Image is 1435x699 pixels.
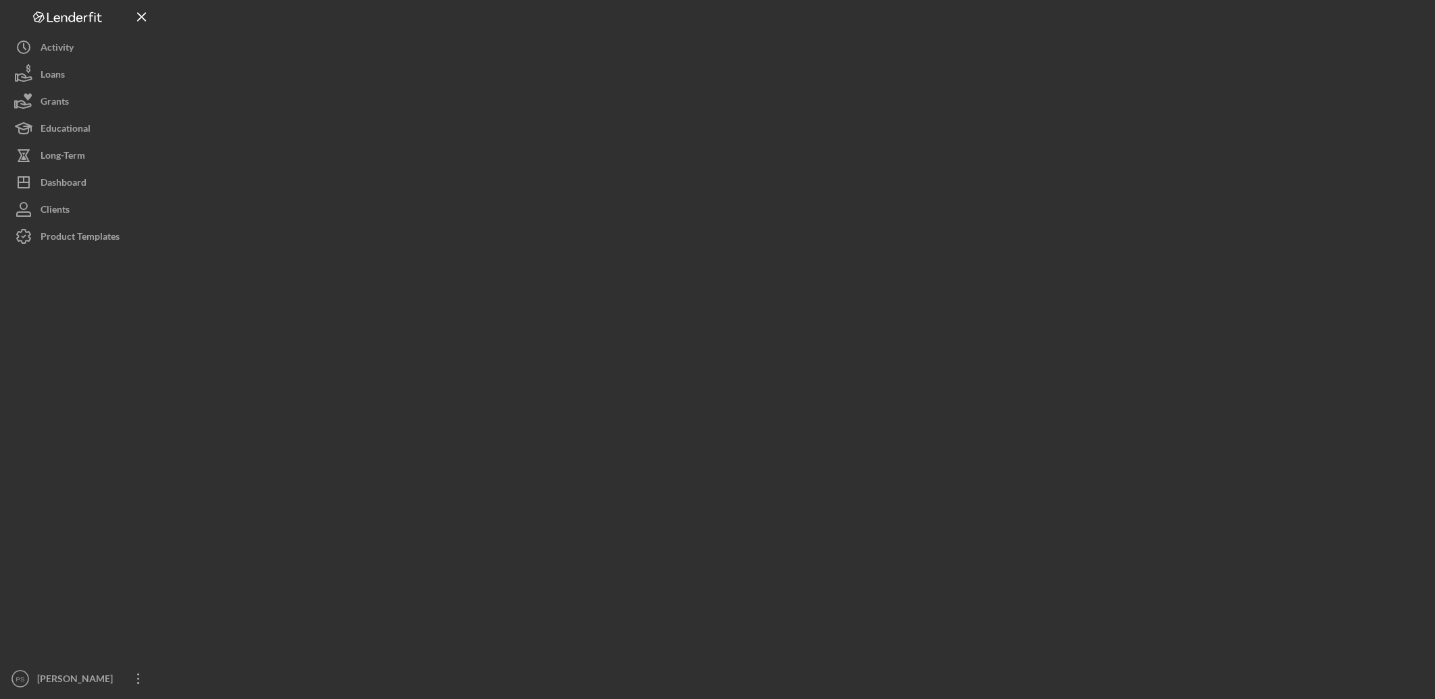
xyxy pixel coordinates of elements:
[7,34,155,61] button: Activity
[34,665,122,696] div: [PERSON_NAME]
[7,223,155,250] button: Product Templates
[7,142,155,169] button: Long-Term
[41,88,69,118] div: Grants
[41,34,74,64] div: Activity
[7,169,155,196] button: Dashboard
[41,61,65,91] div: Loans
[41,196,70,226] div: Clients
[7,196,155,223] button: Clients
[16,675,25,683] text: PS
[41,115,91,145] div: Educational
[7,88,155,115] button: Grants
[41,142,85,172] div: Long-Term
[7,665,155,692] button: PS[PERSON_NAME]
[7,115,155,142] button: Educational
[7,61,155,88] button: Loans
[41,223,120,253] div: Product Templates
[41,169,86,199] div: Dashboard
